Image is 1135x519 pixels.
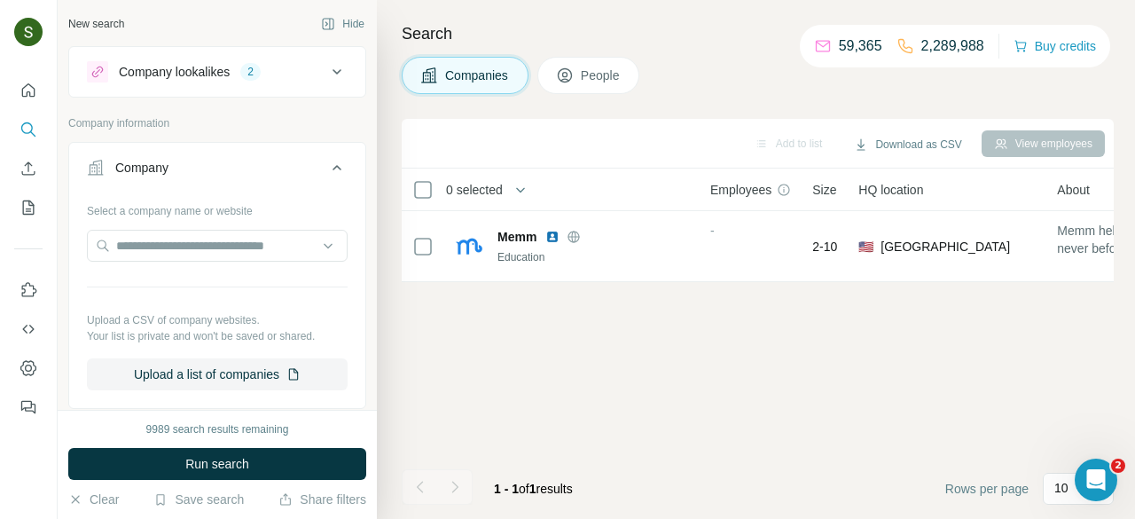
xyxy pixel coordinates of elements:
div: 9989 search results remaining [146,421,289,437]
div: Select a company name or website [87,196,348,219]
span: Companies [445,67,510,84]
button: Use Surfe on LinkedIn [14,274,43,306]
span: Rows per page [945,480,1029,498]
button: My lists [14,192,43,224]
button: Buy credits [1014,34,1096,59]
h4: Search [402,21,1114,46]
img: Avatar [14,18,43,46]
span: About [1057,181,1090,199]
button: Run search [68,448,366,480]
button: Clear [68,491,119,508]
p: 10 [1054,479,1068,497]
img: LinkedIn logo [545,230,560,244]
p: Your list is private and won't be saved or shared. [87,328,348,344]
span: 1 [529,482,536,496]
span: 0 selected [446,181,503,199]
span: 1 - 1 [494,482,519,496]
span: Size [812,181,836,199]
button: Feedback [14,391,43,423]
span: of [519,482,529,496]
button: Download as CSV [841,131,974,158]
div: 2 [240,64,261,80]
p: 59,365 [839,35,882,57]
div: Education [497,249,689,265]
button: Dashboard [14,352,43,384]
span: 🇺🇸 [858,238,873,256]
button: Enrich CSV [14,153,43,185]
p: Upload a CSV of company websites. [87,312,348,328]
span: - [710,224,715,238]
span: 2 [1111,459,1125,473]
div: Company lookalikes [119,63,230,81]
span: Employees [710,181,771,199]
button: Use Surfe API [14,313,43,345]
button: Company lookalikes2 [69,51,365,93]
p: Company information [68,115,366,131]
button: Hide [309,11,377,37]
div: New search [68,16,124,32]
span: 2-10 [812,238,837,256]
span: Memm [497,228,536,246]
span: People [581,67,622,84]
button: Save search [153,491,244,508]
div: Company [115,159,168,177]
img: Logo of Memm [455,232,483,261]
button: Share filters [278,491,366,508]
span: HQ location [858,181,923,199]
button: Upload a list of companies [87,358,348,390]
button: Quick start [14,75,43,106]
button: Company [69,146,365,196]
span: Run search [185,455,249,473]
span: results [494,482,573,496]
p: 2,289,988 [921,35,984,57]
iframe: Intercom live chat [1075,459,1117,501]
button: Search [14,114,43,145]
span: [GEOGRAPHIC_DATA] [881,238,1010,256]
